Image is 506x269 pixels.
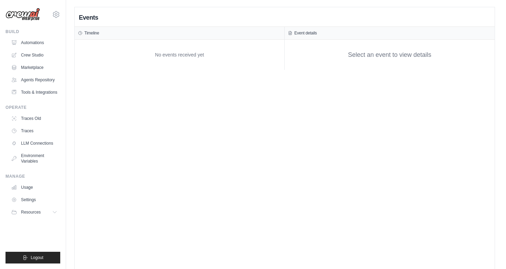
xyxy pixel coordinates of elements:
[8,50,60,61] a: Crew Studio
[8,182,60,193] a: Usage
[6,174,60,179] div: Manage
[294,30,317,36] h3: Event details
[6,8,40,21] img: Logo
[8,194,60,205] a: Settings
[6,252,60,263] button: Logout
[8,125,60,136] a: Traces
[8,37,60,48] a: Automations
[348,50,431,60] div: Select an event to view details
[8,62,60,73] a: Marketplace
[8,138,60,149] a: LLM Connections
[8,87,60,98] a: Tools & Integrations
[31,255,43,260] span: Logout
[8,113,60,124] a: Traces Old
[8,150,60,167] a: Environment Variables
[78,43,281,66] div: No events received yet
[84,30,99,36] h3: Timeline
[6,105,60,110] div: Operate
[21,209,41,215] span: Resources
[79,13,98,22] h2: Events
[6,29,60,34] div: Build
[8,74,60,85] a: Agents Repository
[8,207,60,218] button: Resources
